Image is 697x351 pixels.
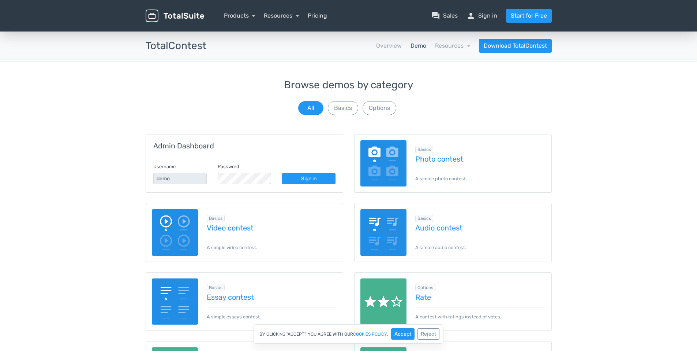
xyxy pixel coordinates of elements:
[153,163,176,170] label: Username
[435,42,470,49] a: Resources
[466,11,475,20] span: person
[224,12,255,19] a: Products
[146,80,552,91] h3: Browse demos by category
[376,41,402,50] a: Overview
[207,284,225,291] span: Browse all in Basics
[431,11,440,20] span: question_answer
[415,146,433,153] span: Browse all in Basics
[207,215,225,222] span: Browse all in Basics
[506,9,552,23] a: Start for Free
[415,284,435,291] span: Browse all in Options
[415,293,546,301] a: Rate
[415,169,546,182] p: A simple photo contest.
[254,324,443,344] div: By clicking "Accept", you agree with our .
[146,10,204,22] img: TotalSuite for WordPress
[415,307,546,320] p: A contest with ratings instead of votes.
[146,40,206,52] h3: TotalContest
[360,209,407,256] img: audio-poll.png.webp
[391,328,415,340] button: Accept
[360,278,407,325] img: rate.png.webp
[431,11,458,20] a: question_answerSales
[207,224,337,232] a: Video contest
[153,142,336,150] h5: Admin Dashboard
[415,155,546,163] a: Photo contest
[411,41,426,50] a: Demo
[466,11,497,20] a: personSign in
[415,215,433,222] span: Browse all in Basics
[415,238,546,251] p: A simple audio contest.
[353,332,387,336] a: cookies policy
[479,39,552,53] a: Download TotalContest
[308,11,327,20] a: Pricing
[363,101,396,115] button: Options
[152,278,198,325] img: essay-contest.png.webp
[218,163,239,170] label: Password
[328,101,358,115] button: Basics
[207,238,337,251] p: A simple video contest.
[282,173,336,184] a: Sign in
[360,140,407,187] img: image-poll.png.webp
[207,293,337,301] a: Essay contest
[264,12,299,19] a: Resources
[298,101,323,115] button: All
[152,209,198,256] img: video-poll.png.webp
[415,224,546,232] a: Audio contest
[207,307,337,320] p: A simple essays contest.
[417,328,439,340] button: Reject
